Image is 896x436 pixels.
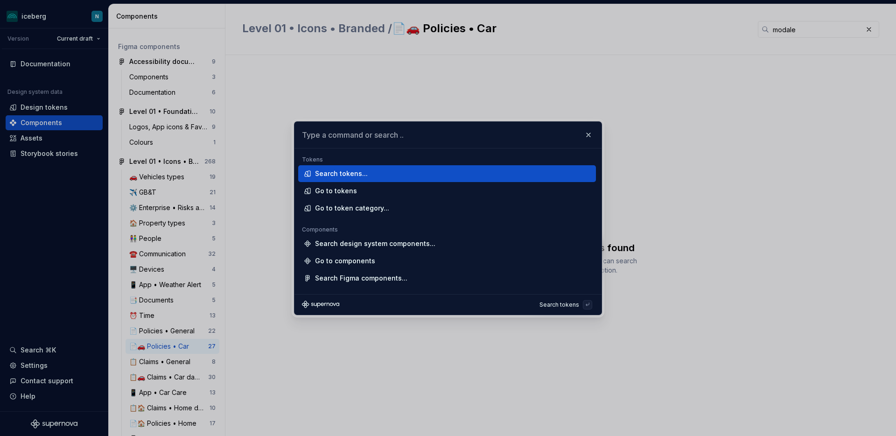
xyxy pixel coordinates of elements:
div: Go to components [315,256,375,266]
input: Type a command or search .. [294,122,602,148]
div: Search tokens... [315,169,368,178]
div: Go to token category... [315,204,389,213]
div: Go to tokens [315,186,357,196]
div: Components [298,226,596,233]
div: Tokens [298,156,596,163]
div: Type a command or search .. [294,148,602,294]
svg: Supernova Logo [302,301,339,308]
div: Search design system components... [315,239,435,248]
button: Search tokens [536,298,594,311]
div: Search tokens [539,301,583,308]
div: Search Figma components... [315,274,407,283]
